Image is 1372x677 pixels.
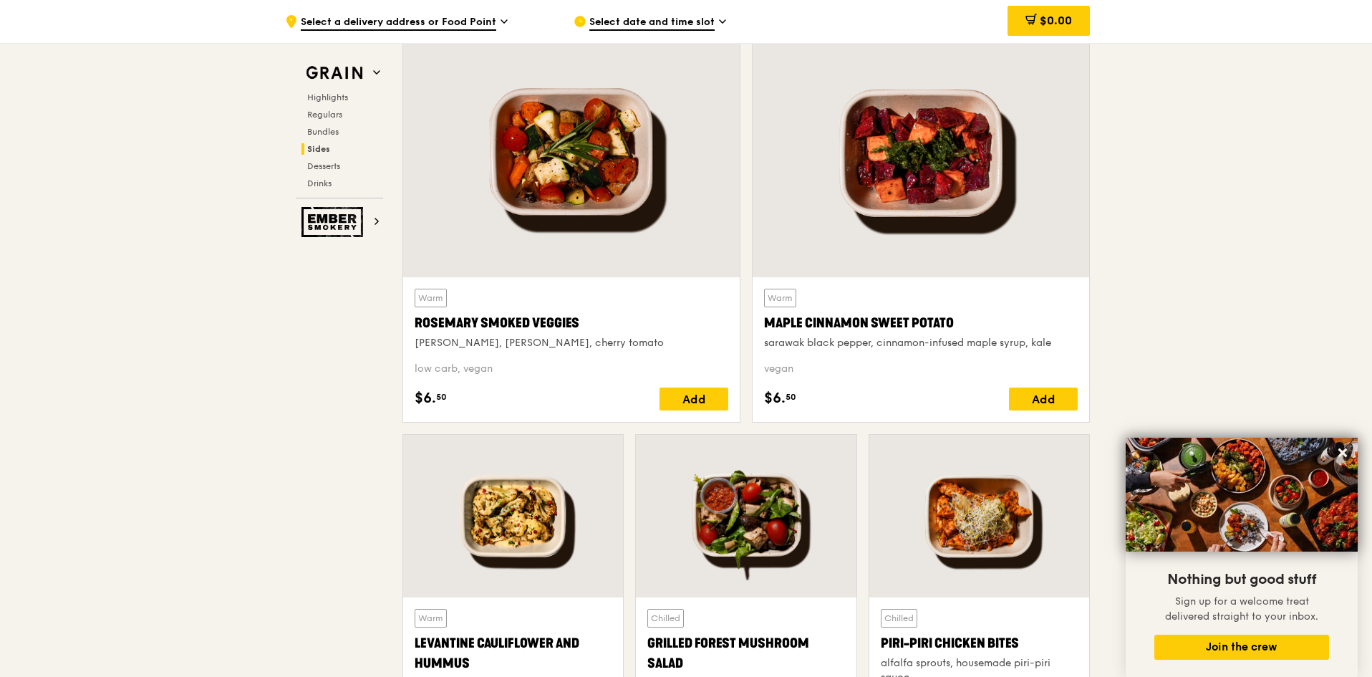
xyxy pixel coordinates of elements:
[1331,441,1354,464] button: Close
[1167,571,1316,588] span: Nothing but good stuff
[301,60,367,86] img: Grain web logo
[764,336,1078,350] div: sarawak black pepper, cinnamon-infused maple syrup, kale
[1009,388,1078,410] div: Add
[307,161,340,171] span: Desserts
[307,92,348,102] span: Highlights
[415,313,728,333] div: Rosemary Smoked Veggies
[307,178,332,188] span: Drinks
[415,609,447,628] div: Warm
[786,391,796,403] span: 50
[764,388,786,409] span: $6.
[1165,595,1318,623] span: Sign up for a welcome treat delivered straight to your inbox.
[415,289,447,307] div: Warm
[307,110,342,120] span: Regulars
[589,15,715,31] span: Select date and time slot
[307,127,339,137] span: Bundles
[415,388,436,409] span: $6.
[764,313,1078,333] div: Maple Cinnamon Sweet Potato
[415,633,612,673] div: Levantine Cauliflower and Hummus
[1040,14,1072,27] span: $0.00
[1126,438,1358,552] img: DSC07876-Edit02-Large.jpeg
[415,336,728,350] div: [PERSON_NAME], [PERSON_NAME], cherry tomato
[660,388,728,410] div: Add
[881,633,1078,653] div: Piri-piri Chicken Bites
[436,391,447,403] span: 50
[881,609,917,628] div: Chilled
[764,362,1078,376] div: vegan
[301,207,367,237] img: Ember Smokery web logo
[307,144,330,154] span: Sides
[301,15,496,31] span: Select a delivery address or Food Point
[1154,635,1329,660] button: Join the crew
[647,633,844,673] div: Grilled Forest Mushroom Salad
[647,609,684,628] div: Chilled
[764,289,796,307] div: Warm
[415,362,728,376] div: low carb, vegan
